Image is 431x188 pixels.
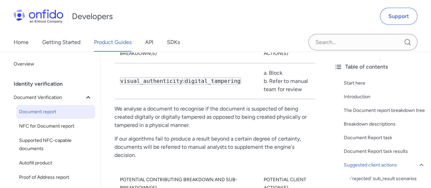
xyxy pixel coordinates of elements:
[344,79,426,87] a: Start here
[334,63,426,71] div: Table of contents
[14,10,63,23] img: Onfido Logo
[72,11,113,22] h1: Developers
[19,159,92,167] span: Autofill product
[344,120,426,128] a: Breakdown descriptions
[94,33,132,52] a: Product Guides
[167,33,180,52] a: SDKs
[16,156,95,170] a: Autofill product
[258,63,315,99] td: a. Block b. Refer to manual team for review
[16,119,95,133] a: NFC for Document report
[308,34,417,50] input: Onfido search input field
[14,60,92,68] span: Overview
[184,77,241,85] code: digital_tampering
[19,173,92,182] span: Proof of Address report
[11,91,95,104] button: Document Verification
[14,33,29,52] a: Home
[16,105,95,119] a: Document report
[344,93,426,101] a: Introduction
[344,134,426,142] a: Document Report task
[19,108,92,116] span: Document report
[114,63,258,99] td: :
[114,135,315,159] p: If our algorithms fail to produce a result beyond a certain degree of certainty, documents will b...
[14,77,98,91] div: Identity verification
[349,175,426,183] a: -'rejected' sub_result scenarios
[16,171,95,184] a: Proof of Address report
[344,161,426,169] a: Suggested client actions
[19,136,92,153] span: Supported NFC-capable documents
[344,147,426,156] a: Document Report task results
[344,106,426,115] a: The Document report breakdown tree
[380,8,417,25] a: Support
[349,175,426,183] div: - 'rejected' sub_result scenarios
[120,77,183,85] code: visual_authenticity
[42,33,80,52] a: Getting Started
[19,122,92,130] span: NFC for Document report
[145,33,153,52] a: API
[16,134,95,156] a: Supported NFC-capable documents
[14,93,84,102] span: Document Verification
[114,105,315,129] p: We analyse a document to recognise if the document is suspected of being created digitally or dig...
[11,57,95,71] a: Overview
